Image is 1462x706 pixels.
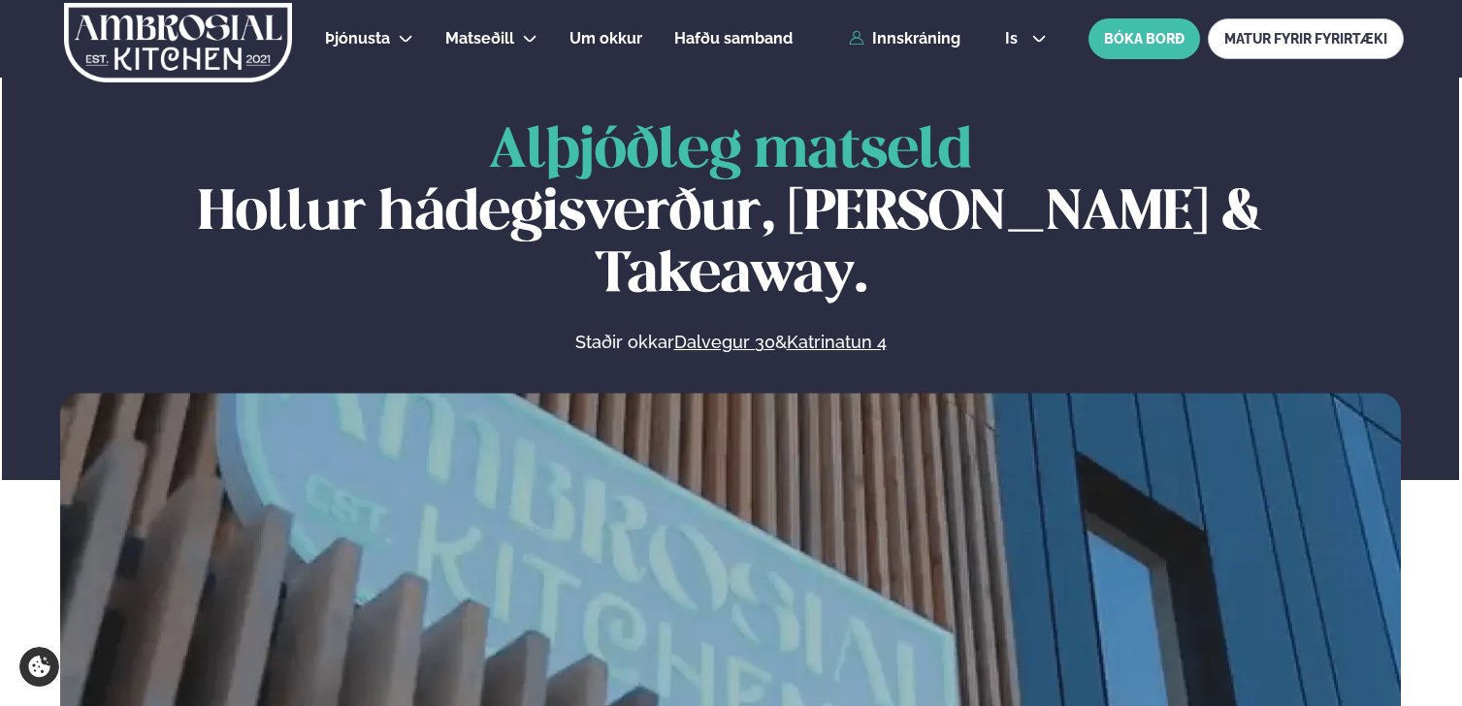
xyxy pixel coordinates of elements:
span: Þjónusta [325,29,390,48]
span: Um okkur [569,29,642,48]
a: Hafðu samband [674,27,793,50]
a: Innskráning [849,30,960,48]
a: Um okkur [569,27,642,50]
button: BÓKA BORÐ [1088,18,1200,59]
a: Þjónusta [325,27,390,50]
a: MATUR FYRIR FYRIRTÆKI [1208,18,1404,59]
a: Cookie settings [19,647,59,687]
button: is [990,31,1062,47]
span: Alþjóðleg matseld [489,125,972,178]
span: Matseðill [445,29,514,48]
span: is [1005,31,1023,47]
p: Staðir okkar & [364,331,1097,354]
a: Katrinatun 4 [787,331,887,354]
span: Hafðu samband [674,29,793,48]
a: Matseðill [445,27,514,50]
img: logo [62,3,294,82]
a: Dalvegur 30 [674,331,775,354]
h1: Hollur hádegisverður, [PERSON_NAME] & Takeaway. [60,121,1401,307]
